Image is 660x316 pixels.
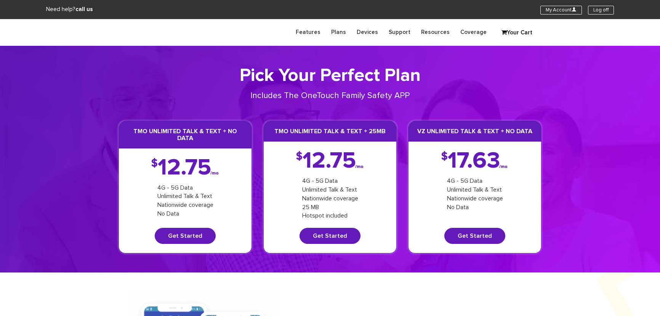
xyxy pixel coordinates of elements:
[302,185,358,194] div: Unlimited Talk & Text
[75,6,93,12] strong: call us
[155,228,216,244] a: Get Started
[326,25,351,40] a: Plans
[351,25,383,40] a: Devices
[302,177,358,185] div: 4G - 5G Data
[441,153,448,161] span: $
[355,165,364,168] span: /mo
[157,184,213,192] div: 4G - 5G Data
[447,194,503,203] div: Nationwide coverage
[210,172,219,175] span: /mo
[296,153,364,169] div: 12.75
[444,228,505,244] a: Get Started
[300,228,360,244] a: Get Started
[540,6,582,15] a: My AccountU
[572,7,577,12] i: U
[157,201,213,210] div: Nationwide coverage
[383,25,416,40] a: Support
[302,194,358,203] div: Nationwide coverage
[302,203,358,212] div: 25 MB
[151,160,219,176] div: 12.75
[408,121,541,142] h3: VZ Unlimited Talk & Text + No Data
[447,203,503,212] div: No Data
[441,153,508,169] div: 17.63
[499,165,508,168] span: /mo
[264,121,396,142] h3: TMO Unlimited Talk & Text + 25MB
[447,177,503,185] div: 4G - 5G Data
[119,121,252,148] h3: TMO Unlimited Talk & Text + No Data
[119,65,541,87] h1: Pick Your Perfect Plan
[588,6,614,15] a: Log off
[46,6,93,12] span: Need help?
[157,210,213,218] div: No Data
[296,153,303,161] span: $
[455,25,492,40] a: Coverage
[498,27,536,39] a: Your Cart
[416,25,455,40] a: Resources
[290,25,326,40] a: Features
[302,211,358,220] div: Hotspot included
[224,90,436,102] p: Includes The OneTouch Family Safety APP
[151,160,158,168] span: $
[157,192,213,201] div: Unlimited Talk & Text
[447,185,503,194] div: Unlimited Talk & Text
